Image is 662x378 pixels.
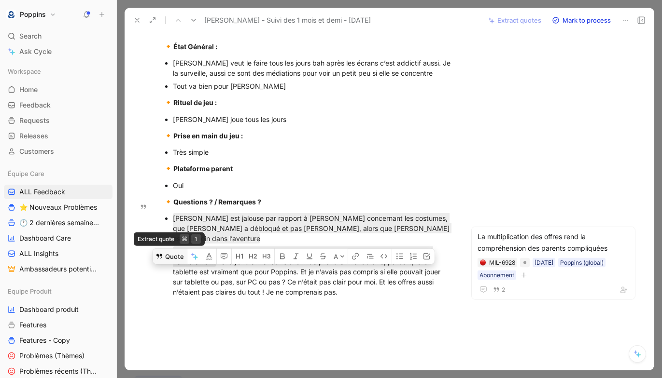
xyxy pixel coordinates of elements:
[560,257,604,267] div: Poppins (global)
[163,131,173,140] span: 🔸
[6,10,16,19] img: Poppins
[19,100,51,110] span: Feedback
[173,58,453,78] div: [PERSON_NAME] veut le faire tous les jours bah après les écrans c’est addictif aussi. Je la surve...
[479,259,486,266] button: 🔴
[19,233,71,243] span: Dashboard Care
[478,230,629,254] div: La multiplication des offres rend la compréhension des parents compliquées
[4,349,113,363] a: Problèmes (Thèmes)
[19,202,97,212] span: ⭐ Nouveaux Problèmes
[19,147,54,156] span: Customers
[4,64,113,79] div: Workspace
[173,198,261,206] strong: Questions ? / Remarques ?
[480,260,486,266] img: 🔴
[8,286,52,296] span: Equipe Produit
[204,14,371,26] span: [PERSON_NAME] - Suivi des 1 mois et demi - [DATE]
[8,169,44,178] span: Équipe Care
[4,44,113,59] a: Ask Cycle
[173,213,451,243] mark: [PERSON_NAME] est jalouse par rapport à [PERSON_NAME] concernant les costumes, que [PERSON_NAME] ...
[173,246,453,297] div: Donc j’ai bien réfléchis avant de prendre une tablette, parce-que la tablette est vraiment que po...
[19,305,79,314] span: Dashboard produit
[4,113,113,128] a: Requests
[19,116,50,125] span: Requests
[331,248,348,264] button: A
[20,10,46,19] h1: Poppins
[19,131,48,141] span: Releases
[4,129,113,143] a: Releases
[4,185,113,199] a: ALL Feedback
[502,286,505,292] span: 2
[19,336,70,345] span: Features - Copy
[163,163,173,173] span: 🔸
[19,320,46,330] span: Features
[19,187,65,197] span: ALL Feedback
[173,164,233,173] strong: Plateforme parent
[8,67,41,76] span: Workspace
[4,318,113,332] a: Features
[4,166,113,276] div: Équipe CareALL Feedback⭐ Nouveaux Problèmes🕐 2 dernières semaines - OccurencesDashboard CareALL I...
[163,41,173,51] span: 🔸
[19,85,38,94] span: Home
[4,82,113,97] a: Home
[19,218,102,228] span: 🕐 2 dernières semaines - Occurences
[4,302,113,317] a: Dashboard produit
[4,98,113,112] a: Feedback
[173,147,453,157] div: Très simple
[4,262,113,276] a: Ambassadeurs potentiels
[491,284,507,295] button: 2
[4,246,113,261] a: ALL Insights
[484,13,546,27] button: Extract quotes
[4,200,113,215] a: ⭐ Nouveaux Problèmes
[19,249,58,258] span: ALL Insights
[4,29,113,43] div: Search
[4,166,113,181] div: Équipe Care
[489,257,515,267] div: MIL-6928
[19,30,42,42] span: Search
[163,197,173,206] span: 🔸
[163,97,173,107] span: 🔸
[153,248,187,264] button: Quote
[4,284,113,298] div: Equipe Produit
[173,180,453,190] div: Oui
[4,144,113,159] a: Customers
[173,98,217,107] strong: Rituel de jeu :
[19,366,100,376] span: Problèmes récents (Thèmes)
[548,13,615,27] button: Mark to process
[4,8,58,21] button: PoppinsPoppins
[19,46,52,57] span: Ask Cycle
[535,257,553,267] div: [DATE]
[173,42,217,51] strong: État Général :
[19,351,85,361] span: Problèmes (Thèmes)
[173,132,243,140] strong: Prise en main du jeu :
[173,81,453,91] div: Tout va bien pour [PERSON_NAME]
[173,246,433,267] mark: Ah oui aussi, je n’avais pas compris vos offres au début, j’étais un peu perdue très honnêtement.
[4,216,113,230] a: 🕐 2 dernières semaines - Occurences
[4,333,113,348] a: Features - Copy
[173,114,453,124] div: [PERSON_NAME] joue tous les jours
[4,231,113,245] a: Dashboard Care
[19,264,99,274] span: Ambassadeurs potentiels
[479,270,514,280] div: Abonnement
